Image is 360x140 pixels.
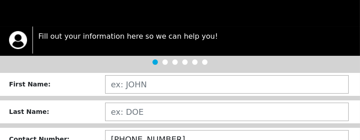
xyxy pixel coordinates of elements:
img: trx now logo [9,31,27,49]
div: First Name : [9,80,105,89]
input: ex: JOHN [105,75,349,94]
input: ex: DOE [105,103,349,121]
div: Last Name : [9,107,105,117]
